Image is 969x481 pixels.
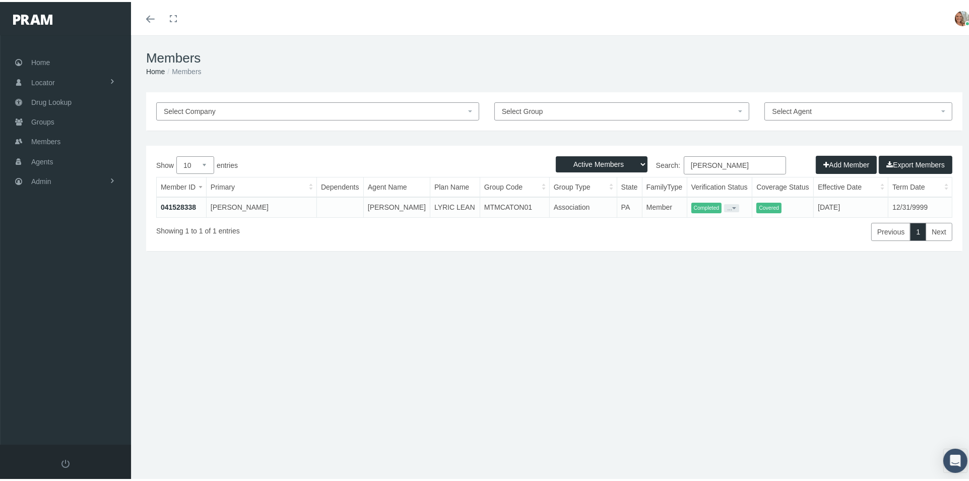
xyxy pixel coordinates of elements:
th: Group Type: activate to sort column ascending [549,175,617,195]
td: PA [617,195,642,215]
th: Primary: activate to sort column ascending [206,175,316,195]
img: PRAM_20_x_78.png [13,13,52,23]
span: Drug Lookup [31,91,72,110]
span: Locator [31,71,55,90]
h1: Members [146,48,962,64]
th: Term Date: activate to sort column ascending [888,175,952,195]
td: Member [642,195,687,215]
span: Covered [756,201,782,211]
select: Showentries [176,154,214,172]
th: Effective Date: activate to sort column ascending [814,175,888,195]
span: Select Company [164,105,216,113]
span: Groups [31,110,54,130]
a: Previous [871,221,911,239]
span: Select Agent [772,105,812,113]
th: Dependents [316,175,363,195]
a: Next [926,221,952,239]
li: Members [165,64,201,75]
th: Verification Status [687,175,752,195]
input: Search: [684,154,786,172]
button: Export Members [879,154,952,172]
td: [PERSON_NAME] [206,195,316,215]
td: [DATE] [814,195,888,215]
span: Completed [691,201,722,211]
th: Agent Name [363,175,430,195]
th: Coverage Status [752,175,814,195]
label: Show entries [156,154,554,172]
th: FamilyType [642,175,687,195]
label: Search: [554,154,786,172]
th: Plan Name [430,175,480,195]
th: Group Code: activate to sort column ascending [480,175,549,195]
th: Member ID: activate to sort column ascending [157,175,206,195]
td: Association [549,195,617,215]
div: Open Intercom Messenger [943,447,967,471]
a: 041528338 [161,201,196,209]
th: State [617,175,642,195]
td: MTMCATON01 [480,195,549,215]
button: Add Member [816,154,877,172]
span: Members [31,130,60,149]
span: Agents [31,150,53,169]
td: LYRIC LEAN [430,195,480,215]
td: 12/31/9999 [888,195,952,215]
span: Select Group [502,105,543,113]
span: Admin [31,170,51,189]
button: ... [724,202,739,210]
a: Home [146,66,165,74]
td: [PERSON_NAME] [363,195,430,215]
a: 1 [910,221,926,239]
span: Home [31,51,50,70]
